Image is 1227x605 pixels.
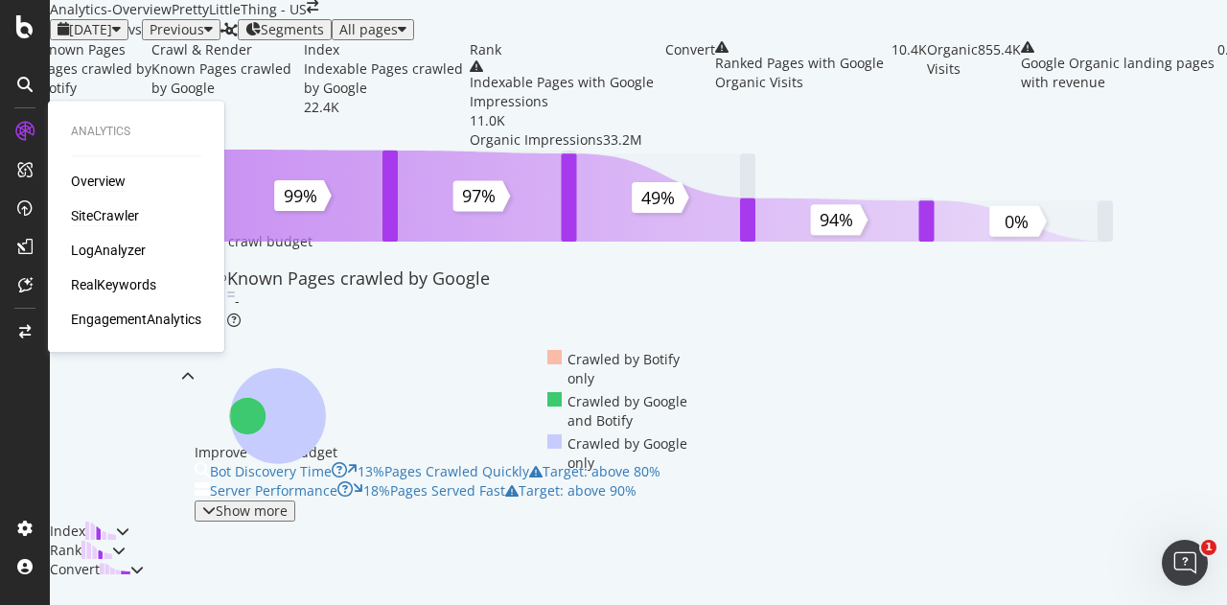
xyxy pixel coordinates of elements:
a: RealKeywords [71,275,156,294]
div: Indexable Pages with Google Impressions [470,73,665,111]
a: LogAnalyzer [71,241,146,260]
div: Rank [50,541,81,560]
button: Previous [142,19,220,40]
span: vs [128,20,142,39]
div: Known Pages [40,40,126,59]
div: Crawled by Botify only [547,350,696,388]
div: Google Organic landing pages with revenue [1021,54,1217,92]
div: Known Pages crawled by Google [227,267,490,291]
div: Show more [216,503,288,519]
div: 10.4K [891,40,927,150]
div: 22.4K [304,98,470,117]
text: 97% [462,185,496,208]
text: 94% [821,208,854,231]
div: 855.4K [978,40,1021,150]
img: block-icon [100,560,130,578]
span: Previous [150,20,204,38]
div: Ranked Pages with Google Organic Visits [715,54,891,92]
img: block-icon [85,522,116,540]
div: Rank [470,40,501,59]
div: Index [304,40,339,59]
text: 99% [284,184,317,207]
iframe: Intercom live chat [1162,540,1208,586]
span: All pages [339,20,398,38]
div: Crawled by Google and Botify [547,392,696,430]
div: Index [50,522,85,541]
button: [DATE] [50,19,128,40]
div: Organic Visits [927,40,978,150]
a: Overview [71,172,126,191]
div: Analytics [71,124,201,140]
div: Indexable Pages crawled by Google [304,59,470,98]
div: 11.0K [470,111,665,130]
span: Segments [261,20,324,38]
a: SiteCrawler [71,206,139,225]
div: Crawl & Render [50,232,150,522]
div: 33.2M [603,130,642,150]
div: Organic Impressions [470,130,603,150]
div: Crawled by Google only [547,434,696,473]
div: Known Pages crawled by Google [151,59,304,98]
div: 23.4K [40,98,151,117]
button: All pages [332,19,414,40]
div: 23.2K [151,98,304,117]
div: Pages crawled by Botify [40,59,151,98]
div: Crawl & Render [151,40,252,59]
img: Equal [227,291,235,297]
a: EngagementAnalytics [71,310,201,329]
span: 2025 Aug. 9th [69,20,112,38]
button: Segments [238,19,332,40]
div: Convert [665,40,715,59]
span: 1 [1201,540,1216,555]
img: block-icon [81,541,112,559]
div: - [235,291,240,311]
div: Convert [50,560,100,579]
text: 0% [1005,210,1029,233]
text: 49% [641,186,675,209]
